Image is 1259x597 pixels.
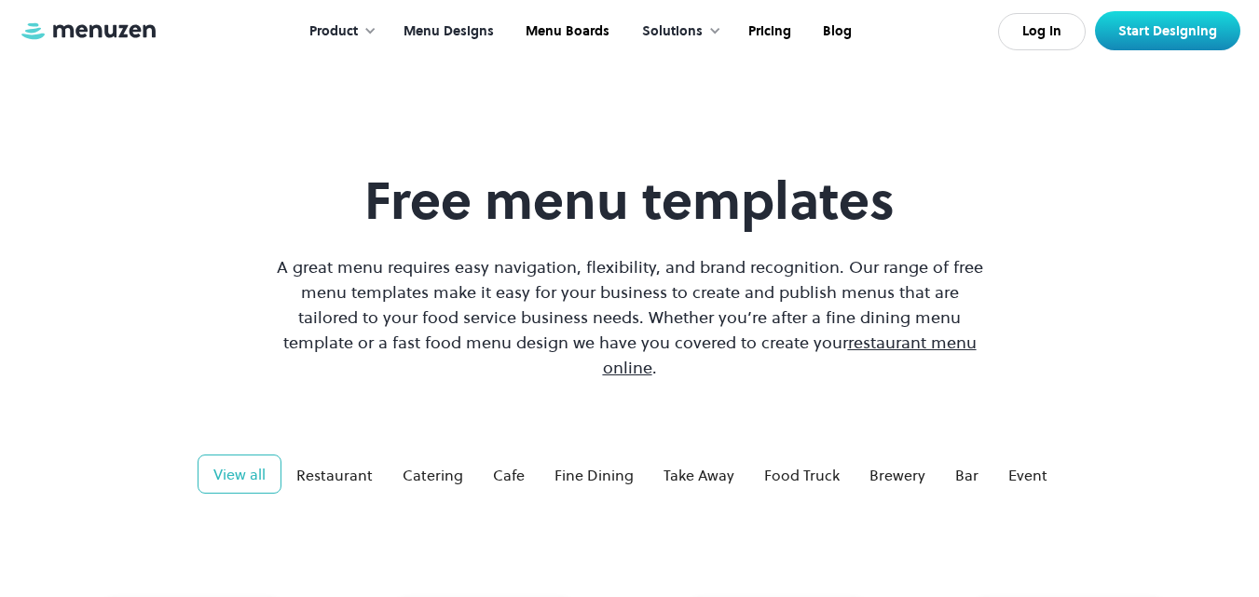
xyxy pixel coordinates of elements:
[731,3,805,61] a: Pricing
[642,21,703,42] div: Solutions
[309,21,358,42] div: Product
[664,464,734,486] div: Take Away
[386,3,508,61] a: Menu Designs
[493,464,525,486] div: Cafe
[1095,11,1240,50] a: Start Designing
[764,464,840,486] div: Food Truck
[1008,464,1047,486] div: Event
[554,464,634,486] div: Fine Dining
[955,464,978,486] div: Bar
[296,464,373,486] div: Restaurant
[403,464,463,486] div: Catering
[272,254,988,380] p: A great menu requires easy navigation, flexibility, and brand recognition. Our range of free menu...
[272,170,988,232] h1: Free menu templates
[805,3,866,61] a: Blog
[998,13,1086,50] a: Log In
[508,3,623,61] a: Menu Boards
[213,463,266,485] div: View all
[869,464,925,486] div: Brewery
[623,3,731,61] div: Solutions
[291,3,386,61] div: Product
